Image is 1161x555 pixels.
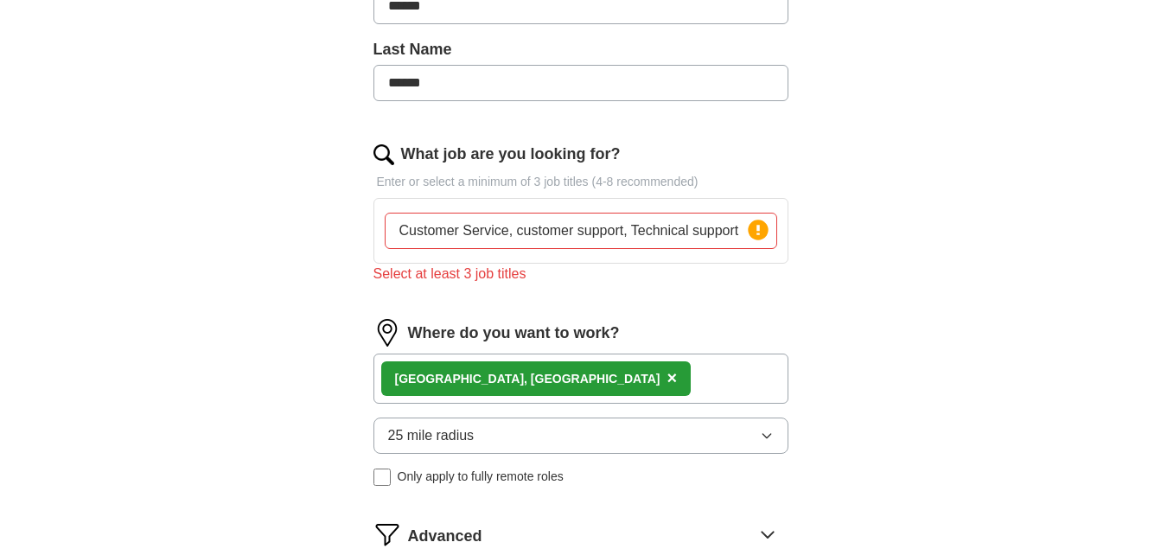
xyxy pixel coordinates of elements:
span: × [667,368,677,387]
label: Where do you want to work? [408,322,620,345]
img: location.png [373,319,401,347]
input: Type a job title and press enter [385,213,777,249]
button: 25 mile radius [373,418,788,454]
p: Enter or select a minimum of 3 job titles (4-8 recommended) [373,173,788,191]
label: Last Name [373,38,788,61]
input: Only apply to fully remote roles [373,469,391,486]
span: Advanced [408,525,482,548]
div: [GEOGRAPHIC_DATA], [GEOGRAPHIC_DATA] [395,370,660,388]
img: filter [373,520,401,548]
span: 25 mile radius [388,425,475,446]
button: × [667,366,677,392]
span: Only apply to fully remote roles [398,468,564,486]
img: search.png [373,144,394,165]
label: What job are you looking for? [401,143,621,166]
div: Select at least 3 job titles [373,264,788,284]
